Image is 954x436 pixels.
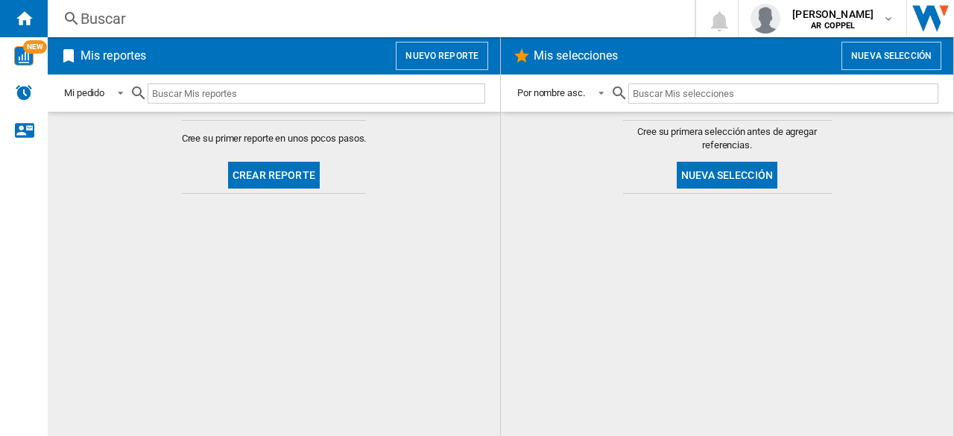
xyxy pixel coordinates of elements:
[517,87,585,98] div: Por nombre asc.
[148,83,485,104] input: Buscar Mis reportes
[677,162,777,189] button: Nueva selección
[623,125,832,152] span: Cree su primera selección antes de agregar referencias.
[80,8,656,29] div: Buscar
[14,46,34,66] img: wise-card.svg
[64,87,104,98] div: Mi pedido
[628,83,938,104] input: Buscar Mis selecciones
[228,162,320,189] button: Crear reporte
[78,42,149,70] h2: Mis reportes
[531,42,622,70] h2: Mis selecciones
[182,132,367,145] span: Cree su primer reporte en unos pocos pasos.
[751,4,780,34] img: profile.jpg
[811,21,855,31] b: AR COPPEL
[15,83,33,101] img: alerts-logo.svg
[841,42,941,70] button: Nueva selección
[396,42,488,70] button: Nuevo reporte
[23,40,47,54] span: NEW
[792,7,874,22] span: [PERSON_NAME]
